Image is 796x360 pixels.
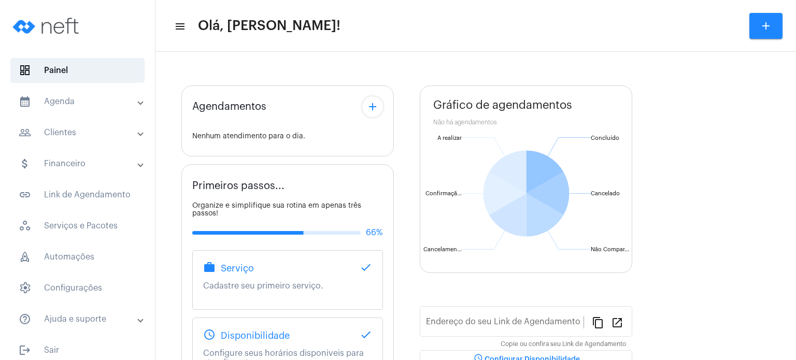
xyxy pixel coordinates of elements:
mat-panel-title: Ajuda e suporte [19,313,138,325]
mat-icon: sidenav icon [19,95,31,108]
input: Link [426,319,584,328]
mat-icon: sidenav icon [174,20,184,33]
mat-expansion-panel-header: sidenav iconFinanceiro [6,151,155,176]
mat-expansion-panel-header: sidenav iconClientes [6,120,155,145]
span: sidenav icon [19,282,31,294]
span: Agendamentos [192,101,266,112]
mat-hint: Copie ou confira seu Link de Agendamento [501,341,626,348]
span: Organize e simplifique sua rotina em apenas três passos! [192,202,361,217]
mat-panel-title: Financeiro [19,157,138,170]
text: Cancelado [591,191,620,196]
span: Painel [10,58,145,83]
p: Cadastre seu primeiro serviço. [203,281,372,291]
mat-icon: sidenav icon [19,189,31,201]
span: Serviço [221,263,254,273]
span: Link de Agendamento [10,182,145,207]
mat-icon: sidenav icon [19,313,31,325]
mat-icon: work [203,261,216,273]
div: Nenhum atendimento para o dia. [192,133,383,140]
mat-icon: done [360,261,372,273]
span: Configurações [10,276,145,300]
mat-icon: sidenav icon [19,126,31,139]
span: Automações [10,244,145,269]
mat-icon: add [760,20,772,32]
text: Concluído [591,135,619,141]
span: Olá, [PERSON_NAME]! [198,18,340,34]
span: sidenav icon [19,251,31,263]
mat-icon: sidenav icon [19,344,31,356]
mat-expansion-panel-header: sidenav iconAgenda [6,89,155,114]
mat-icon: open_in_new [611,316,623,328]
span: Serviços e Pacotes [10,213,145,238]
mat-icon: schedule [203,328,216,341]
span: Primeiros passos... [192,180,285,192]
text: Confirmaçã... [425,191,462,197]
mat-icon: add [366,100,379,113]
text: A realizar [437,135,462,141]
span: 66% [366,228,383,237]
mat-expansion-panel-header: sidenav iconAjuda e suporte [6,307,155,332]
img: logo-neft-novo-2.png [8,5,86,47]
mat-icon: done [360,328,372,341]
mat-icon: sidenav icon [19,157,31,170]
text: Não Compar... [591,247,629,252]
mat-panel-title: Agenda [19,95,138,108]
span: sidenav icon [19,64,31,77]
span: sidenav icon [19,220,31,232]
text: Cancelamen... [423,247,462,252]
mat-icon: content_copy [592,316,604,328]
mat-panel-title: Clientes [19,126,138,139]
span: Gráfico de agendamentos [433,99,572,111]
span: Disponibilidade [221,330,290,341]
